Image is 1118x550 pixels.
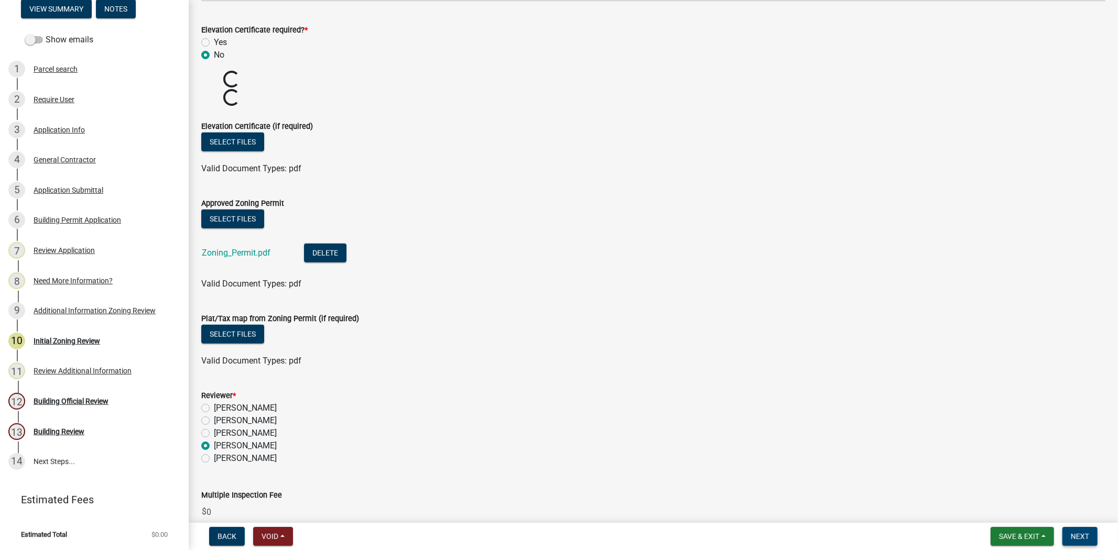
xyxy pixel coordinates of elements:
div: 5 [8,182,25,199]
div: Require User [34,96,74,103]
button: Void [253,527,293,546]
div: Additional Information Zoning Review [34,307,156,314]
span: Estimated Total [21,531,67,538]
button: Next [1062,527,1098,546]
span: Valid Document Types: pdf [201,163,301,173]
label: No [214,49,224,61]
div: 7 [8,242,25,259]
div: Review Application [34,247,95,254]
label: Plat/Tax map from Zoning Permit (if required) [201,315,359,323]
span: Valid Document Types: pdf [201,279,301,289]
button: Delete [304,244,346,262]
button: Select files [201,325,264,344]
span: Valid Document Types: pdf [201,356,301,366]
label: Yes [214,36,227,49]
label: [PERSON_NAME] [214,452,277,465]
label: Approved Zoning Permit [201,200,284,207]
label: Elevation Certificate (if required) [201,123,313,130]
span: $ [201,501,207,523]
span: Void [262,532,278,541]
label: [PERSON_NAME] [214,427,277,439]
wm-modal-confirm: Notes [96,5,136,14]
div: 4 [8,151,25,168]
label: [PERSON_NAME] [214,402,277,414]
div: 8 [8,272,25,289]
span: $0.00 [151,531,168,538]
div: 1 [8,61,25,78]
button: Select files [201,133,264,151]
label: Multiple Inspection Fee [201,492,282,499]
button: Select files [201,210,264,228]
wm-modal-confirm: Delete Document [304,249,346,259]
div: 13 [8,423,25,440]
div: Building Review [34,428,84,435]
label: [PERSON_NAME] [214,439,277,452]
div: Parcel search [34,65,78,73]
div: Application Submittal [34,186,103,194]
div: 6 [8,212,25,228]
div: Review Additional Information [34,367,132,375]
label: [PERSON_NAME] [214,414,277,427]
label: Elevation Certificate required? [201,27,308,34]
div: Building Permit Application [34,216,121,224]
div: Building Official Review [34,398,108,405]
a: Estimated Fees [8,489,172,510]
label: Reviewer [201,392,236,400]
span: Back [218,532,236,541]
div: Need More Information? [34,277,113,284]
div: 14 [8,453,25,470]
wm-modal-confirm: Summary [21,5,92,14]
div: 12 [8,393,25,410]
div: 2 [8,91,25,108]
button: Save & Exit [991,527,1054,546]
label: Show emails [25,34,93,46]
div: Initial Zoning Review [34,337,100,345]
div: 11 [8,362,25,379]
div: General Contractor [34,156,96,163]
div: 3 [8,122,25,138]
button: Back [209,527,245,546]
div: 10 [8,333,25,349]
div: 9 [8,302,25,319]
div: Application Info [34,126,85,134]
span: Next [1071,532,1089,541]
a: Zoning_Permit.pdf [202,248,270,258]
span: Save & Exit [999,532,1039,541]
